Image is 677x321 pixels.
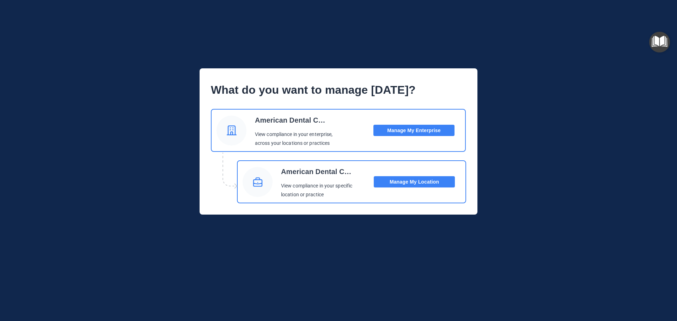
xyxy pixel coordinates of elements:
[255,139,333,148] p: across your locations or practices
[281,165,353,179] p: American Dental Companies
[281,190,353,199] p: location or practice
[255,130,333,139] p: View compliance in your enterprise,
[281,181,353,191] p: View compliance in your specific
[211,80,466,100] p: What do you want to manage [DATE]?
[255,113,327,127] p: American Dental Companies
[649,32,670,53] button: Open Resource Center
[373,125,455,136] button: Manage My Enterprise
[374,176,455,187] button: Manage My Location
